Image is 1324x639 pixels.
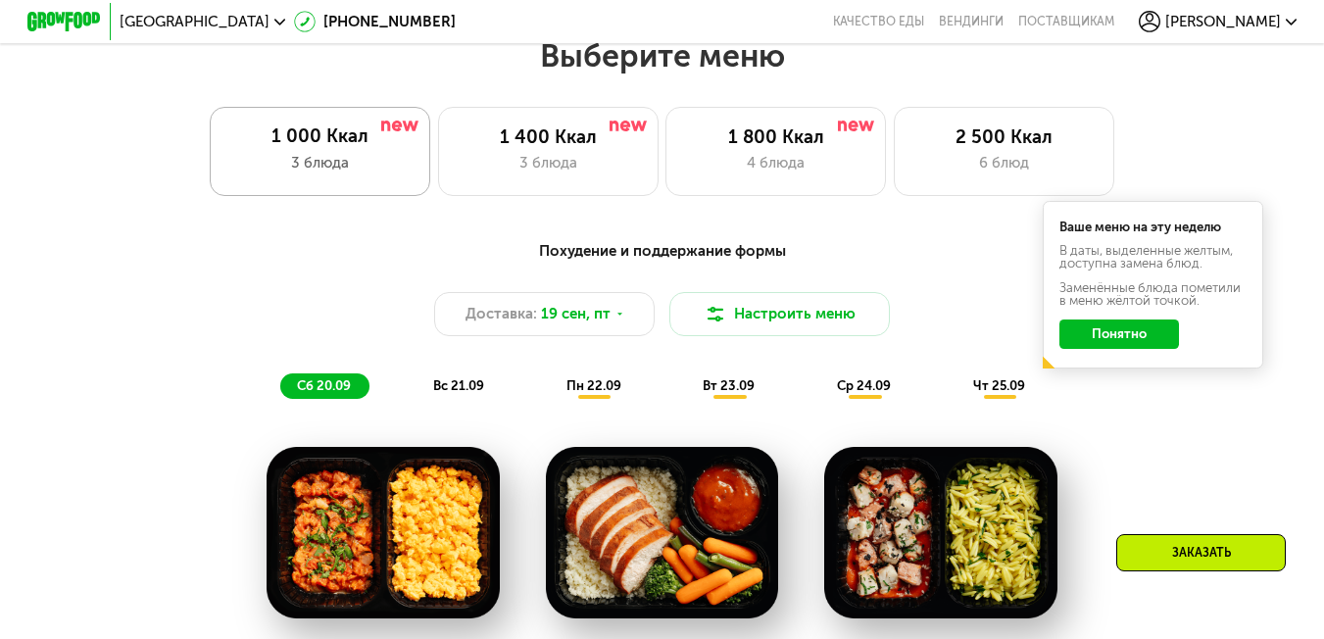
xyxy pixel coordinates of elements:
[457,126,639,149] div: 1 400 Ккал
[1116,534,1286,571] div: Заказать
[973,378,1025,393] span: чт 25.09
[685,126,867,149] div: 1 800 Ккал
[1059,244,1247,270] div: В даты, выделенные желтым, доступна замена блюд.
[457,152,639,174] div: 3 блюда
[228,125,413,148] div: 1 000 Ккал
[541,303,611,325] span: 19 сен, пт
[669,292,890,336] button: Настроить меню
[228,152,413,174] div: 3 блюда
[294,11,456,33] a: [PHONE_NUMBER]
[59,36,1265,75] h2: Выберите меню
[1059,281,1247,307] div: Заменённые блюда пометили в меню жёлтой точкой.
[685,152,867,174] div: 4 блюда
[118,240,1206,263] div: Похудение и поддержание формы
[120,15,270,29] span: [GEOGRAPHIC_DATA]
[833,15,924,29] a: Качество еды
[297,378,351,393] span: сб 20.09
[837,378,891,393] span: ср 24.09
[913,152,1096,174] div: 6 блюд
[1059,221,1247,233] div: Ваше меню на эту неделю
[913,126,1096,149] div: 2 500 Ккал
[1059,319,1179,349] button: Понятно
[703,378,755,393] span: вт 23.09
[1165,15,1281,29] span: [PERSON_NAME]
[566,378,621,393] span: пн 22.09
[939,15,1004,29] a: Вендинги
[1018,15,1114,29] div: поставщикам
[466,303,537,325] span: Доставка:
[433,378,484,393] span: вс 21.09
